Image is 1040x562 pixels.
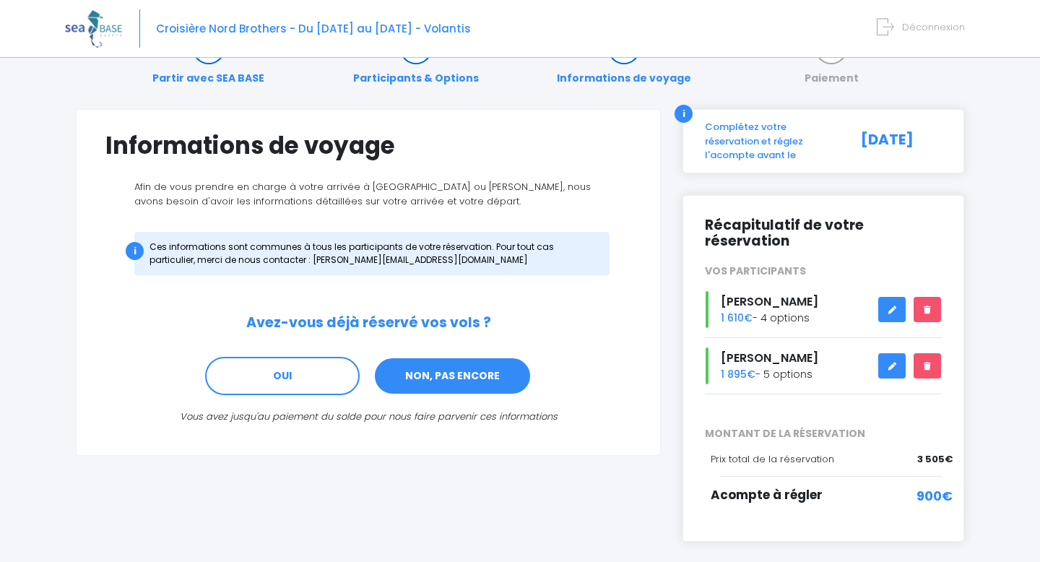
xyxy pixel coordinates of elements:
[105,131,631,160] h1: Informations de voyage
[126,242,144,260] div: i
[105,180,631,208] p: Afin de vous prendre en charge à votre arrivée à [GEOGRAPHIC_DATA] ou [PERSON_NAME], nous avons b...
[675,105,693,123] div: i
[694,347,953,384] div: - 5 options
[902,20,965,34] span: Déconnexion
[105,315,631,332] h2: Avez-vous déjà réservé vos vols ?
[694,264,953,279] div: VOS PARTICIPANTS
[721,293,818,310] span: [PERSON_NAME]
[705,217,942,251] h2: Récapitulatif de votre réservation
[721,367,755,381] span: 1 895€
[916,486,953,506] span: 900€
[711,486,823,503] span: Acompte à régler
[550,40,698,86] a: Informations de voyage
[145,40,272,86] a: Partir avec SEA BASE
[721,350,818,366] span: [PERSON_NAME]
[205,357,360,396] a: OUI
[346,40,486,86] a: Participants & Options
[373,357,532,396] a: NON, PAS ENCORE
[694,120,845,163] div: Complétez votre réservation et réglez l'acompte avant le
[694,426,953,441] span: MONTANT DE LA RÉSERVATION
[917,452,953,467] span: 3 505€
[845,120,953,163] div: [DATE]
[797,40,866,86] a: Paiement
[721,311,753,325] span: 1 610€
[711,452,834,466] span: Prix total de la réservation
[134,232,610,275] div: Ces informations sont communes à tous les participants de votre réservation. Pour tout cas partic...
[180,410,558,423] i: Vous avez jusqu'au paiement du solde pour nous faire parvenir ces informations
[156,21,471,36] span: Croisière Nord Brothers - Du [DATE] au [DATE] - Volantis
[694,291,953,328] div: - 4 options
